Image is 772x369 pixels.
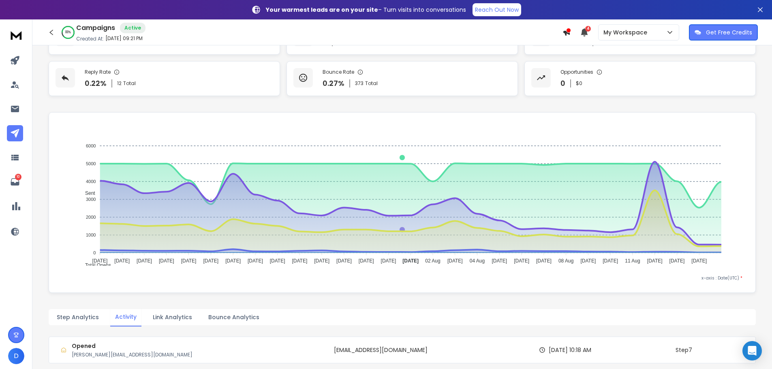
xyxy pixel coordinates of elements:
[742,341,762,360] div: Open Intercom Messenger
[159,258,174,264] tspan: [DATE]
[560,78,565,89] p: 0
[576,80,582,87] p: $ 0
[323,78,344,89] p: 0.27 %
[524,61,756,96] a: Opportunities0$0
[72,352,192,358] p: [PERSON_NAME][EMAIL_ADDRESS][DOMAIN_NAME]
[248,258,263,264] tspan: [DATE]
[203,308,264,326] button: Bounce Analytics
[181,258,197,264] tspan: [DATE]
[93,250,96,255] tspan: 0
[314,258,329,264] tspan: [DATE]
[359,258,374,264] tspan: [DATE]
[79,262,111,268] span: Total Opens
[402,258,419,264] tspan: [DATE]
[625,258,640,264] tspan: 11 Aug
[8,348,24,364] button: D
[137,258,152,264] tspan: [DATE]
[79,190,95,196] span: Sent
[8,28,24,43] img: logo
[270,258,285,264] tspan: [DATE]
[76,23,115,33] h1: Campaigns
[473,3,521,16] a: Reach Out Now
[203,258,218,264] tspan: [DATE]
[65,30,71,35] p: 88 %
[560,69,593,75] p: Opportunities
[52,308,104,326] button: Step Analytics
[117,80,122,87] span: 12
[15,174,21,180] p: 10
[266,6,466,14] p: – Turn visits into conversations
[62,275,742,281] p: x-axis : Date(UTC)
[603,28,650,36] p: My Workspace
[86,179,96,184] tspan: 4000
[447,258,463,264] tspan: [DATE]
[148,308,197,326] button: Link Analytics
[287,61,518,96] a: Bounce Rate0.27%373Total
[492,258,507,264] tspan: [DATE]
[381,258,396,264] tspan: [DATE]
[86,143,96,148] tspan: 6000
[86,215,96,220] tspan: 2000
[72,342,192,350] h1: Opened
[549,346,591,354] p: [DATE] 10:18 AM
[425,258,440,264] tspan: 02 Aug
[558,258,573,264] tspan: 08 Aug
[647,258,663,264] tspan: [DATE]
[225,258,241,264] tspan: [DATE]
[92,258,108,264] tspan: [DATE]
[86,232,96,237] tspan: 1000
[585,26,591,32] span: 4
[292,258,307,264] tspan: [DATE]
[336,258,352,264] tspan: [DATE]
[266,6,378,14] strong: Your warmest leads are on your site
[470,258,485,264] tspan: 04 Aug
[581,258,596,264] tspan: [DATE]
[114,258,130,264] tspan: [DATE]
[105,35,143,42] p: [DATE] 09:21 PM
[669,258,685,264] tspan: [DATE]
[536,258,552,264] tspan: [DATE]
[110,308,141,326] button: Activity
[323,69,354,75] p: Bounce Rate
[603,258,618,264] tspan: [DATE]
[676,346,692,354] p: Step 7
[334,346,428,354] p: [EMAIL_ADDRESS][DOMAIN_NAME]
[691,258,707,264] tspan: [DATE]
[514,258,529,264] tspan: [DATE]
[365,80,378,87] span: Total
[689,24,758,41] button: Get Free Credits
[86,197,96,202] tspan: 3000
[355,80,364,87] span: 373
[706,28,752,36] p: Get Free Credits
[475,6,519,14] p: Reach Out Now
[85,78,107,89] p: 0.22 %
[7,174,23,190] a: 10
[120,23,145,33] div: Active
[86,161,96,166] tspan: 5000
[85,69,111,75] p: Reply Rate
[76,36,104,42] p: Created At:
[49,61,280,96] a: Reply Rate0.22%12Total
[123,80,136,87] span: Total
